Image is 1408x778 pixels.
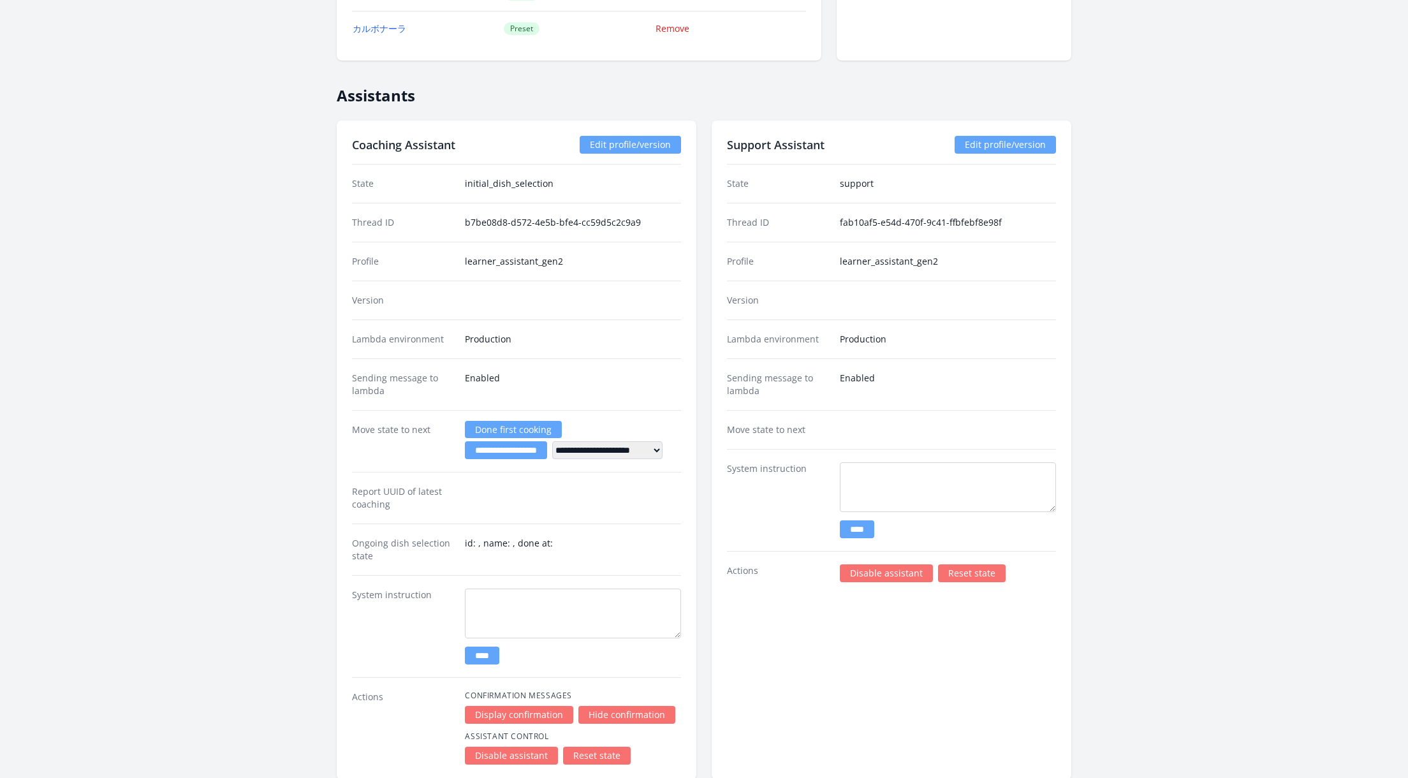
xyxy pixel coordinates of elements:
[955,136,1056,154] a: Edit profile/version
[727,564,830,582] dt: Actions
[578,706,675,724] a: Hide confirmation
[840,216,1056,229] dd: fab10af5-e54d-470f-9c41-ffbfebf8e98f
[465,747,558,765] a: Disable assistant
[465,691,681,701] h4: Confirmation Messages
[656,22,689,34] a: Remove
[465,372,681,397] dd: Enabled
[727,294,830,307] dt: Version
[465,216,681,229] dd: b7be08d8-d572-4e5b-bfe4-cc59d5c2c9a9
[840,255,1056,268] dd: learner_assistant_gen2
[727,136,825,154] h2: Support Assistant
[727,216,830,229] dt: Thread ID
[727,423,830,436] dt: Move state to next
[504,22,539,35] span: Preset
[352,216,455,229] dt: Thread ID
[465,537,681,562] dd: id: , name: , done at:
[352,136,455,154] h2: Coaching Assistant
[563,747,631,765] a: Reset state
[465,421,562,438] a: Done first cooking
[840,564,933,582] a: Disable assistant
[727,177,830,190] dt: State
[352,255,455,268] dt: Profile
[352,372,455,397] dt: Sending message to lambda
[352,589,455,664] dt: System instruction
[352,485,455,511] dt: Report UUID of latest coaching
[465,706,573,724] a: Display confirmation
[727,255,830,268] dt: Profile
[337,76,1071,105] h2: Assistants
[840,177,1056,190] dd: support
[353,22,406,34] a: カルボナーラ
[465,255,681,268] dd: learner_assistant_gen2
[580,136,681,154] a: Edit profile/version
[938,564,1006,582] a: Reset state
[352,537,455,562] dt: Ongoing dish selection state
[465,731,681,742] h4: Assistant Control
[840,333,1056,346] dd: Production
[352,423,455,459] dt: Move state to next
[727,462,830,538] dt: System instruction
[727,372,830,397] dt: Sending message to lambda
[727,333,830,346] dt: Lambda environment
[352,333,455,346] dt: Lambda environment
[352,177,455,190] dt: State
[465,333,681,346] dd: Production
[465,177,681,190] dd: initial_dish_selection
[840,372,1056,397] dd: Enabled
[352,691,455,765] dt: Actions
[352,294,455,307] dt: Version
